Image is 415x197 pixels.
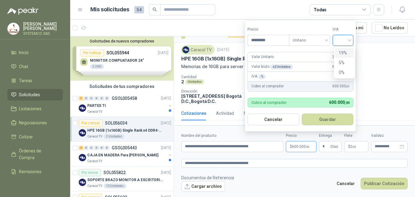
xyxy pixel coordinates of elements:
a: Cotizar [7,131,63,143]
div: 0 [99,96,104,100]
p: GSOL005443 [112,146,137,150]
span: Unitario [293,36,327,45]
p: GSOL005458 [112,96,137,100]
div: Solicitudes de nuevos compradoresPor cotizarSOL055944[DATE] MONITOR COMPUATADOR 24"2 UNDPor cotiz... [70,36,174,81]
a: Licitaciones [7,103,63,115]
p: Cantidad [181,75,261,79]
button: Cargar archivo [181,181,225,192]
p: HPE 16GB (1x16GB) Single Rank x4 DDR4-2400 [87,128,163,133]
span: 54 [134,6,144,13]
div: Solicitudes de tus compradores [70,81,174,92]
img: Company Logo [79,154,86,161]
span: Días [330,141,338,152]
button: Cancelar [333,178,358,189]
a: Solicitudes [7,89,63,100]
label: Precio [286,133,316,139]
span: 600.000 [332,83,349,89]
div: 0 [105,146,109,150]
span: Solicitudes [19,91,40,98]
p: Cobro al comprador [251,83,283,89]
img: Company Logo [79,129,86,137]
span: Chat [19,63,28,70]
img: Company Logo [79,179,86,186]
div: Unidades [185,79,204,84]
a: Negociaciones [7,117,63,129]
img: Logo peakr [7,7,38,15]
p: [DATE] [161,96,171,101]
button: Solicitudes de nuevos compradores [73,39,171,43]
button: Cancelar [247,114,299,125]
label: Nombre del producto [181,133,283,139]
h1: Mis solicitudes [90,5,129,14]
button: Publicar Cotización [361,178,408,189]
a: Chat [7,61,63,72]
div: Actividad [216,110,234,117]
img: Company Logo [8,23,19,35]
span: Negociaciones [19,119,47,126]
div: 19% [339,49,350,56]
div: 7 [79,96,83,100]
div: 0% [335,67,354,77]
p: $600.000,00 [286,141,316,152]
label: IVA [333,27,353,32]
span: 600.000 [329,100,349,105]
p: IVA [251,74,265,79]
p: 2 [181,79,184,84]
p: [PERSON_NAME] [PERSON_NAME] [23,22,63,31]
label: Entrega [319,133,342,139]
div: 2 Unidades [103,134,125,139]
p: Caracol TV [87,134,102,139]
a: Tareas [7,75,63,86]
p: Valor Unitario [251,54,274,60]
p: SYSTEMCO SAS [23,32,63,35]
div: 0% [339,69,350,76]
div: 19% [335,48,354,58]
div: 10 Unidades [103,184,126,188]
p: Documentos de Referencia [181,174,234,181]
div: 5% [335,58,354,67]
a: Órdenes de Compra [7,145,63,163]
p: [DATE] [161,145,171,151]
p: [DATE] [161,120,171,126]
button: Guardar [302,114,354,125]
p: $ 0,00 [344,141,369,152]
span: Órdenes de Compra [19,148,57,161]
p: SOPORTE BRAZO MONITOR A ESCRITORIO NBF80 [87,177,163,183]
span: 600.000 [292,145,309,148]
a: Remisiones [7,166,63,177]
p: Dirección [181,89,248,93]
span: 600.000 [332,64,349,70]
div: Por enviar [79,169,101,176]
div: 0 [89,96,94,100]
span: Remisiones [19,168,41,175]
a: Configuración [7,180,63,192]
span: ,00 [346,85,349,88]
p: SOL055822 [103,170,126,175]
div: Por cotizar [79,119,103,127]
div: 0 [94,96,99,100]
label: Precio [247,27,289,32]
div: 2 [79,146,83,150]
span: Cotizar [19,133,33,140]
label: Validez [371,133,408,139]
img: Company Logo [79,104,86,112]
p: [DATE] [161,170,171,176]
span: $ [348,145,350,148]
div: 0 [94,146,99,150]
div: 0 [89,146,94,150]
label: Flete [344,133,369,139]
p: Caracol TV [87,184,102,188]
a: Por cotizarSOL056034[DATE] Company LogoHPE 16GB (1x16GB) Single Rank x4 DDR4-2400Caracol TV2 Unid... [70,117,174,142]
span: Licitaciones [19,105,41,112]
div: 5% [339,59,350,66]
span: 300.000 [332,54,349,60]
div: Cotizaciones [181,110,206,117]
p: PARTES TI [87,103,106,109]
p: Memorias de 16GB para server HP DL380 G9 [181,63,408,70]
span: ,00 [345,101,349,105]
p: Caracol TV [87,159,102,164]
p: Valor bruto [251,64,293,70]
p: CAJA EN MADERA Para [PERSON_NAME] [87,152,158,158]
div: 0 [99,146,104,150]
div: % [258,74,266,79]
